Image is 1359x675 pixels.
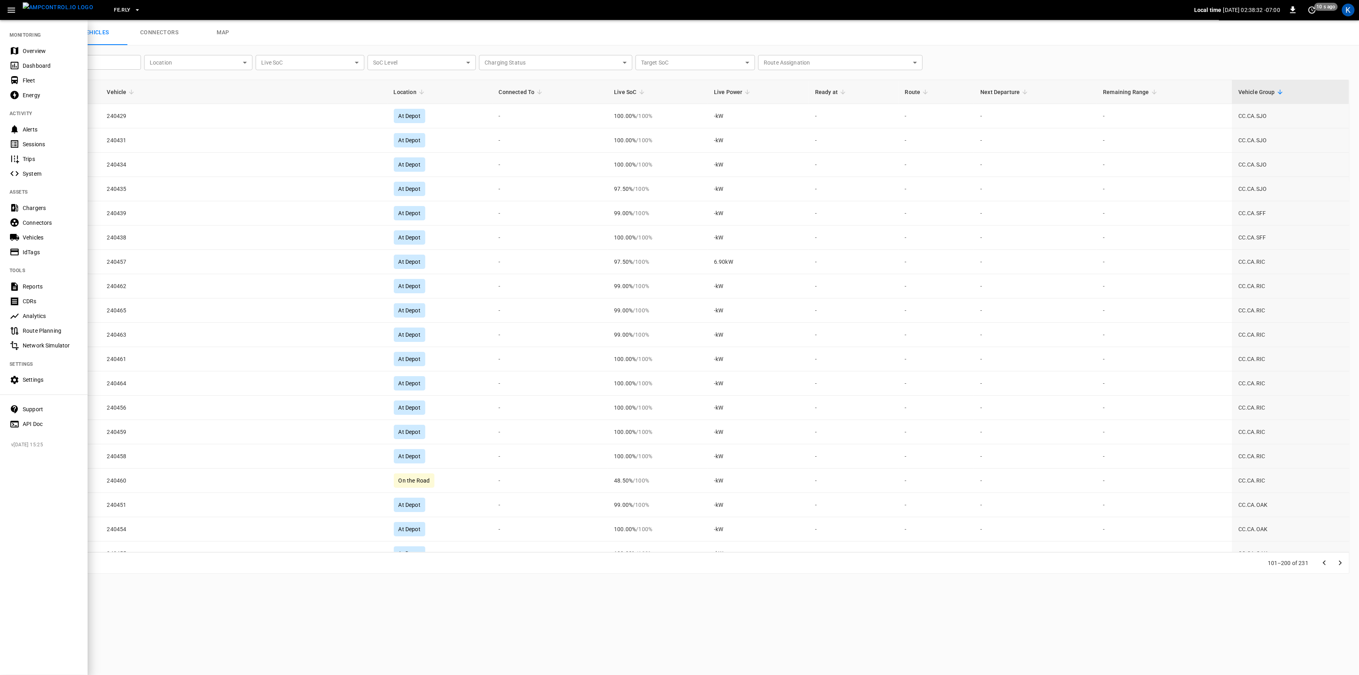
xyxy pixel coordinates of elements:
[1314,3,1338,11] span: 10 s ago
[23,170,78,178] div: System
[23,126,78,133] div: Alerts
[23,312,78,320] div: Analytics
[1194,6,1222,14] p: Local time
[1306,4,1318,16] button: set refresh interval
[11,441,81,449] span: v [DATE] 15:25
[23,47,78,55] div: Overview
[23,77,78,84] div: Fleet
[1223,6,1280,14] p: [DATE] 02:38:32 -07:00
[23,234,78,241] div: Vehicles
[23,248,78,256] div: IdTags
[114,6,130,15] span: FE.RLY
[23,327,78,335] div: Route Planning
[23,219,78,227] div: Connectors
[23,405,78,413] div: Support
[23,155,78,163] div: Trips
[23,341,78,349] div: Network Simulator
[23,420,78,428] div: API Doc
[23,62,78,70] div: Dashboard
[23,204,78,212] div: Chargers
[23,91,78,99] div: Energy
[23,297,78,305] div: CDRs
[1342,4,1355,16] div: profile-icon
[23,283,78,290] div: Reports
[23,376,78,384] div: Settings
[23,140,78,148] div: Sessions
[23,2,93,12] img: ampcontrol.io logo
